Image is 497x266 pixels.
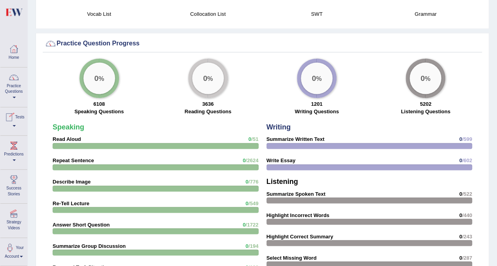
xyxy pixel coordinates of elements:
[53,221,110,227] strong: Answer Short Question
[53,123,84,131] strong: Speaking
[74,108,124,115] label: Speaking Questions
[246,221,259,227] span: /1722
[410,62,441,94] div: %
[421,74,425,82] big: 0
[185,108,231,115] label: Reading Questions
[248,136,251,142] span: 0
[462,191,472,197] span: /522
[266,212,329,218] strong: Highlight Incorrect Words
[462,212,472,218] span: /440
[0,39,27,65] a: Home
[248,243,258,249] span: /194
[459,233,462,239] span: 0
[266,10,367,18] h4: SWT
[251,136,258,142] span: /51
[301,62,333,94] div: %
[0,170,27,201] a: Success Stories
[462,233,472,239] span: /243
[94,74,98,82] big: 0
[0,67,27,105] a: Practice Questions
[202,101,214,107] strong: 3636
[53,157,94,163] strong: Repeat Sentence
[266,255,317,260] strong: Select Missing Word
[266,157,295,163] strong: Write Essay
[462,136,472,142] span: /599
[266,123,291,131] strong: Writing
[266,136,325,142] strong: Summarize Written Text
[401,108,450,115] label: Listening Questions
[192,62,224,94] div: %
[266,233,333,239] strong: Highlight Correct Summary
[243,157,246,163] span: 0
[53,200,89,206] strong: Re-Tell Lecture
[0,204,27,235] a: Strategy Videos
[53,136,81,142] strong: Read Aloud
[49,10,149,18] h4: Vocab List
[462,157,472,163] span: /602
[0,136,27,167] a: Predictions
[248,200,258,206] span: /549
[246,243,248,249] span: 0
[266,178,298,185] strong: Listening
[248,179,258,185] span: /776
[375,10,476,18] h4: Grammar
[83,62,115,94] div: %
[246,179,248,185] span: 0
[93,101,105,107] strong: 6108
[243,221,246,227] span: 0
[459,255,462,260] span: 0
[0,107,27,133] a: Tests
[420,101,431,107] strong: 5202
[53,179,91,185] strong: Describe Image
[459,212,462,218] span: 0
[462,255,472,260] span: /287
[266,191,325,197] strong: Summarize Spoken Text
[459,136,462,142] span: 0
[45,37,480,49] div: Practice Question Progress
[0,238,27,264] a: Your Account
[312,74,316,82] big: 0
[246,157,259,163] span: /2624
[459,191,462,197] span: 0
[203,74,207,82] big: 0
[311,101,323,107] strong: 1201
[53,243,126,249] strong: Summarize Group Discussion
[295,108,339,115] label: Writing Questions
[246,200,248,206] span: 0
[157,10,258,18] h4: Collocation List
[459,157,462,163] span: 0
